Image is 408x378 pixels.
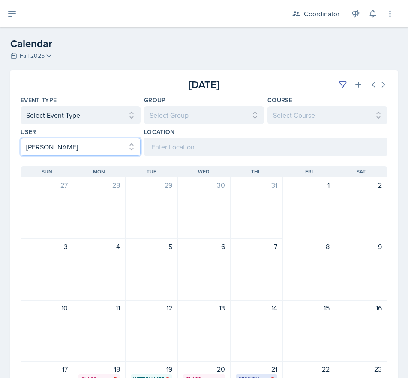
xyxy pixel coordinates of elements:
[144,128,175,136] label: Location
[144,96,166,104] label: Group
[340,180,382,190] div: 2
[340,364,382,374] div: 23
[236,180,277,190] div: 31
[10,36,398,51] h2: Calendar
[340,241,382,252] div: 9
[304,9,339,19] div: Coordinator
[78,364,120,374] div: 18
[20,51,45,60] span: Fall 2025
[236,364,277,374] div: 21
[26,241,68,252] div: 3
[198,168,210,176] span: Wed
[78,303,120,313] div: 11
[183,180,225,190] div: 30
[251,168,262,176] span: Thu
[183,241,225,252] div: 6
[21,128,36,136] label: User
[236,303,277,313] div: 14
[340,303,382,313] div: 16
[42,168,52,176] span: Sun
[236,241,277,252] div: 7
[267,96,292,104] label: Course
[143,77,265,92] div: [DATE]
[144,138,387,156] input: Enter Location
[288,303,330,313] div: 15
[131,180,172,190] div: 29
[183,303,225,313] div: 13
[21,96,57,104] label: Event Type
[357,168,366,176] span: Sat
[183,364,225,374] div: 20
[288,241,330,252] div: 8
[288,180,330,190] div: 1
[78,180,120,190] div: 28
[26,303,68,313] div: 10
[26,364,68,374] div: 17
[78,241,120,252] div: 4
[131,241,172,252] div: 5
[288,364,330,374] div: 22
[131,364,172,374] div: 19
[93,168,105,176] span: Mon
[147,168,156,176] span: Tue
[26,180,68,190] div: 27
[305,168,313,176] span: Fri
[131,303,172,313] div: 12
